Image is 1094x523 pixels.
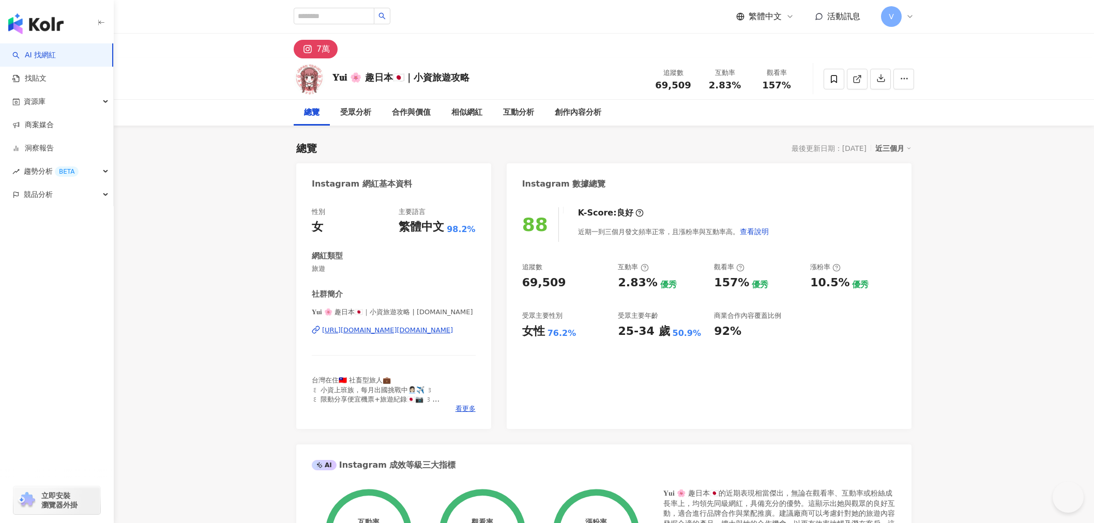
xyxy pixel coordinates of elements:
[618,263,648,272] div: 互動率
[757,68,796,78] div: 觀看率
[522,275,566,291] div: 69,509
[312,376,469,459] span: 台灣在住🇹🇼 社畜型旅人💼 ꒰ 小資上班族，每月出國挑戰中👩🏻‍💼✈️ ꒱ ꒰ 限動分享便宜機票+旅遊紀錄🇯🇵📷 ꒱ 下方連結看最新旅遊優惠🔗👇🏻 #週末快閃出國 #背包客獨旅 #小資女玩日本 ...
[55,166,79,177] div: BETA
[392,106,431,119] div: 合作與價值
[17,492,37,509] img: chrome extension
[12,143,54,153] a: 洞察報告
[447,224,476,235] span: 98.2%
[705,68,744,78] div: 互動率
[340,106,371,119] div: 受眾分析
[312,264,476,273] span: 旅遊
[709,80,741,90] span: 2.83%
[312,460,337,470] div: AI
[503,106,534,119] div: 互動分析
[294,64,325,95] img: KOL Avatar
[41,491,78,510] span: 立即安裝 瀏覽器外掛
[749,11,782,22] span: 繁體中文
[852,279,869,290] div: 優秀
[24,160,79,183] span: 趨勢分析
[322,326,453,335] div: [URL][DOMAIN_NAME][DOMAIN_NAME]
[312,307,476,317] span: 𝐘𝐮𝐢 🌸 趣日本🇯🇵｜小資旅遊攻略 | [DOMAIN_NAME]
[399,219,444,235] div: 繁體中文
[618,311,658,320] div: 受眾主要年齡
[810,275,849,291] div: 10.5%
[762,80,791,90] span: 157%
[522,214,548,235] div: 88
[1053,482,1084,513] iframe: Help Scout Beacon - Open
[578,221,769,242] div: 近期一到三個月發文頻率正常，且漲粉率與互動率高。
[12,120,54,130] a: 商案媒合
[455,404,476,413] span: 看更多
[12,73,47,84] a: 找貼文
[889,11,894,22] span: V
[522,324,545,340] div: 女性
[714,263,744,272] div: 觀看率
[296,141,317,156] div: 總覽
[13,486,100,514] a: chrome extension立即安裝 瀏覽器外掛
[399,207,426,217] div: 主要語言
[654,68,693,78] div: 追蹤數
[24,90,45,113] span: 資源庫
[714,275,749,291] div: 157%
[739,221,769,242] button: 查看說明
[827,11,860,21] span: 活動訊息
[304,106,320,119] div: 總覽
[714,324,741,340] div: 92%
[578,207,644,219] div: K-Score :
[660,279,677,290] div: 優秀
[522,178,606,190] div: Instagram 數據總覽
[378,12,386,20] span: search
[312,251,343,261] div: 網紅類型
[316,42,330,56] div: 7萬
[792,144,867,152] div: 最後更新日期：[DATE]
[617,207,633,219] div: 良好
[312,459,455,471] div: Instagram 成效等級三大指標
[673,328,702,339] div: 50.9%
[740,227,769,236] span: 查看說明
[312,207,325,217] div: 性別
[451,106,482,119] div: 相似網紅
[12,50,56,60] a: searchAI 找網紅
[312,326,476,335] a: [URL][DOMAIN_NAME][DOMAIN_NAME]
[752,279,768,290] div: 優秀
[24,183,53,206] span: 競品分析
[332,71,469,84] div: 𝐘𝐮𝐢 🌸 趣日本🇯🇵｜小資旅遊攻略
[810,263,841,272] div: 漲粉率
[312,289,343,300] div: 社群簡介
[655,80,691,90] span: 69,509
[522,311,563,320] div: 受眾主要性別
[548,328,576,339] div: 76.2%
[8,13,64,34] img: logo
[618,275,657,291] div: 2.83%
[312,219,323,235] div: 女
[12,168,20,175] span: rise
[714,311,781,320] div: 商業合作內容覆蓋比例
[555,106,601,119] div: 創作內容分析
[312,178,412,190] div: Instagram 網紅基本資料
[875,142,911,155] div: 近三個月
[618,324,670,340] div: 25-34 歲
[294,40,338,58] button: 7萬
[522,263,542,272] div: 追蹤數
